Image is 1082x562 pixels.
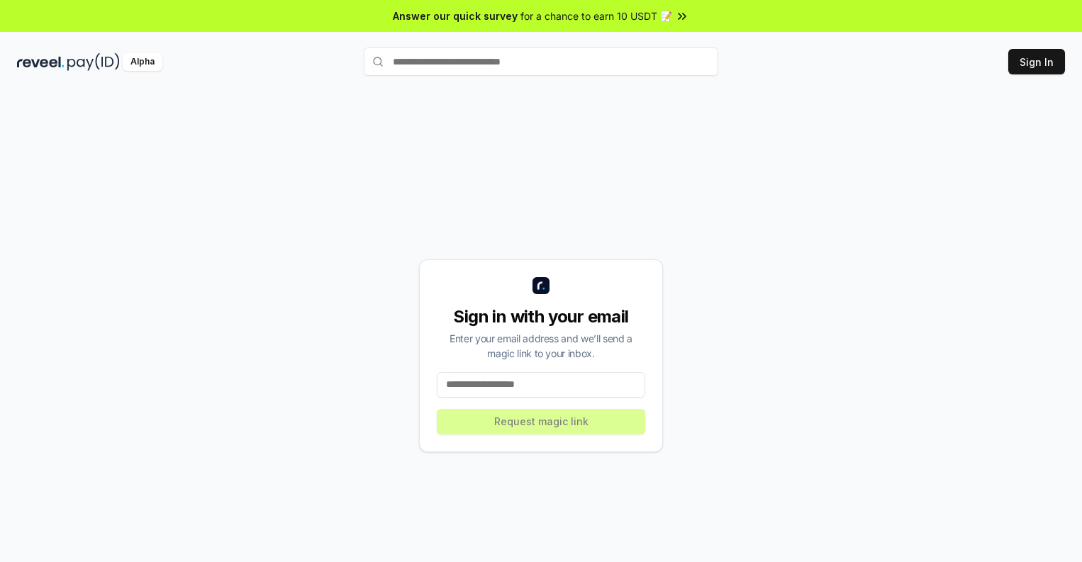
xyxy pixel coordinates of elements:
[532,277,550,294] img: logo_small
[393,9,518,23] span: Answer our quick survey
[1008,49,1065,74] button: Sign In
[437,331,645,361] div: Enter your email address and we’ll send a magic link to your inbox.
[67,53,120,71] img: pay_id
[123,53,162,71] div: Alpha
[17,53,65,71] img: reveel_dark
[437,305,645,328] div: Sign in with your email
[520,9,672,23] span: for a chance to earn 10 USDT 📝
